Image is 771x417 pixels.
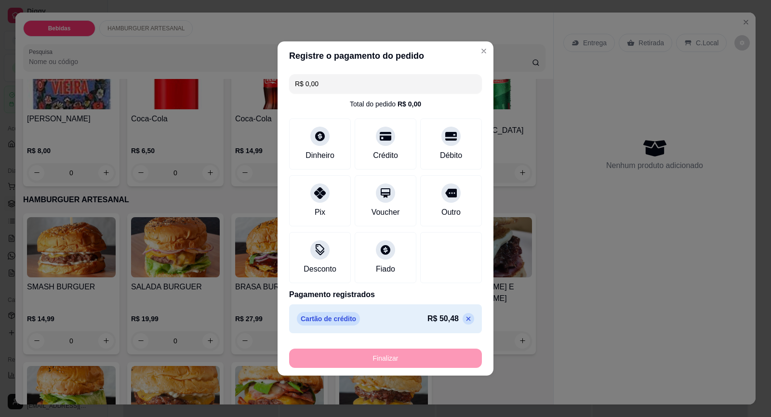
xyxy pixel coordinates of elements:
div: Crédito [373,150,398,161]
div: Voucher [372,207,400,218]
div: R$ 0,00 [398,99,421,109]
div: Total do pedido [350,99,421,109]
p: Pagamento registrados [289,289,482,300]
button: Close [476,43,492,59]
p: Cartão de crédito [297,312,360,326]
header: Registre o pagamento do pedido [278,41,493,70]
div: Outro [441,207,461,218]
input: Ex.: hambúrguer de cordeiro [295,74,476,93]
div: Pix [315,207,325,218]
div: Desconto [304,263,336,275]
div: Fiado [376,263,395,275]
p: R$ 50,48 [427,313,459,325]
div: Débito [440,150,462,161]
div: Dinheiro [306,150,334,161]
